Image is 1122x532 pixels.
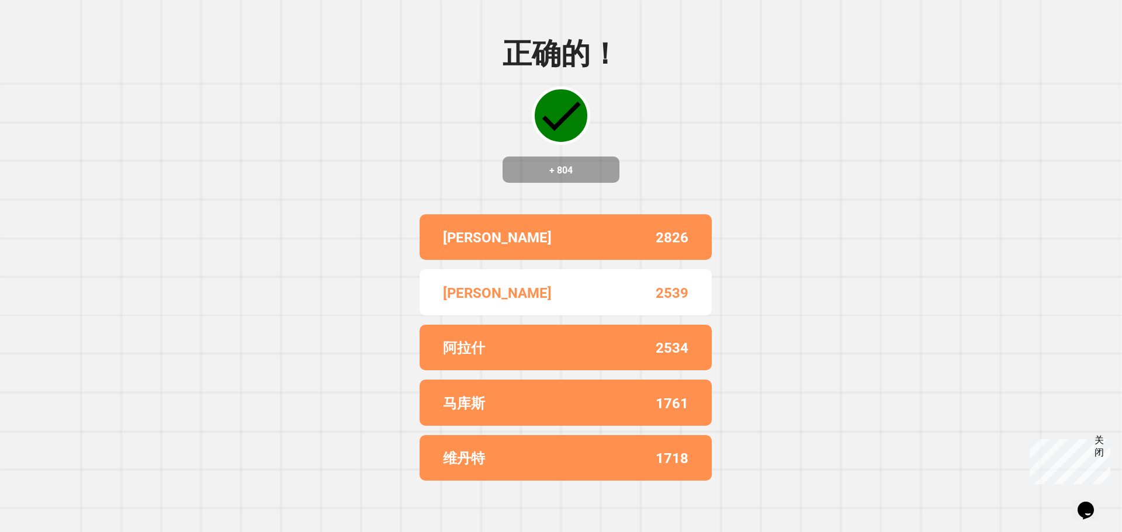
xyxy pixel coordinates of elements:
font: 阿拉什 [443,340,485,356]
font: 2826 [656,230,688,246]
font: 维丹特 [443,450,485,467]
font: 正确的！ [503,33,619,72]
font: 马库斯 [443,395,485,412]
font: 1761 [656,395,688,412]
font: 关闭 [70,1,79,23]
font: 2539 [656,285,688,301]
iframe: 聊天小工具 [1025,434,1110,484]
font: 1718 [656,450,688,467]
font: [PERSON_NAME] [443,285,552,301]
font: [PERSON_NAME] [443,230,552,246]
font: 2534 [656,340,688,356]
font: + 804 [549,164,573,175]
div: 立即与我们聊天！关闭 [5,5,81,76]
iframe: 聊天小工具 [1073,485,1110,520]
